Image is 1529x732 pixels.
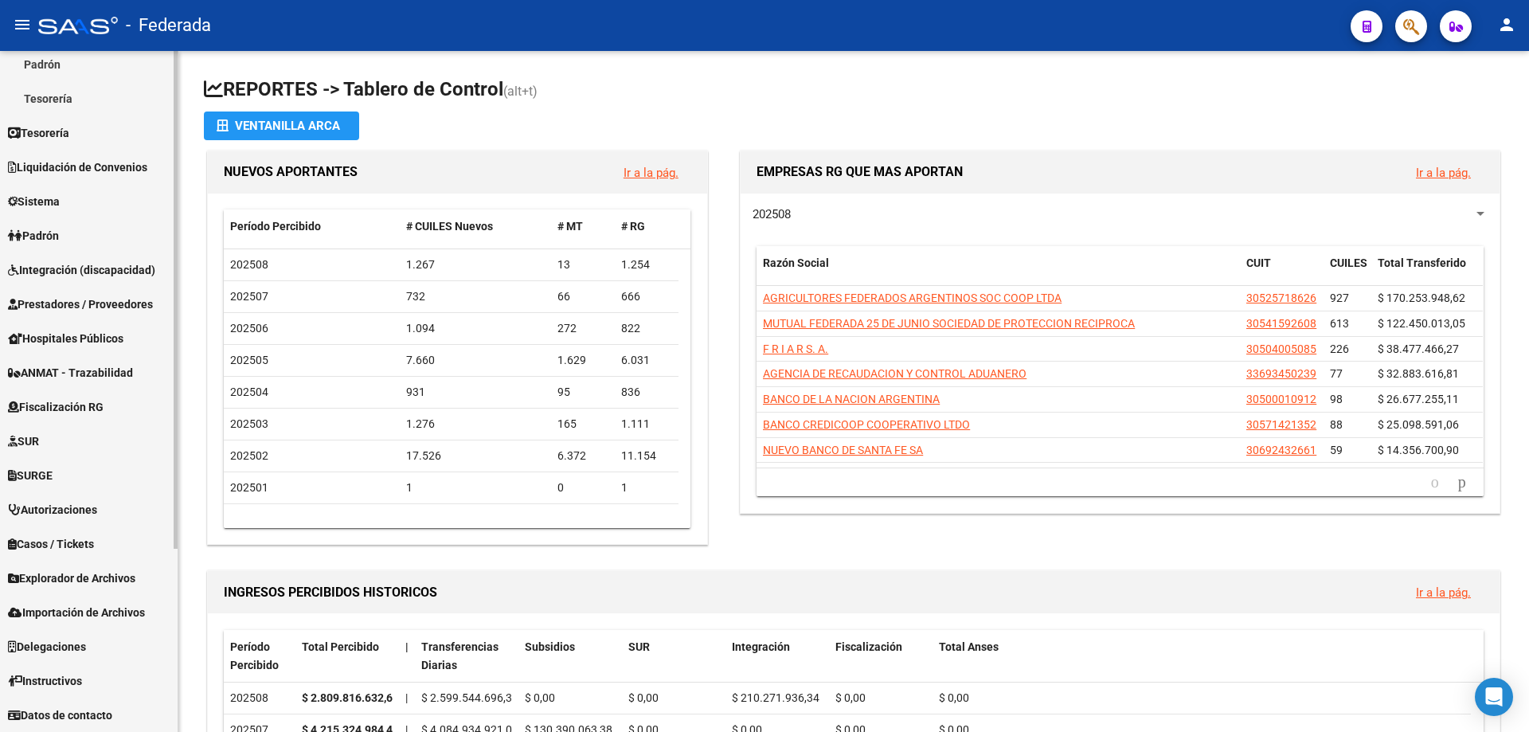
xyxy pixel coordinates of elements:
span: $ 25.098.591,06 [1378,418,1459,431]
span: - Federada [126,8,211,43]
datatable-header-cell: CUIT [1240,246,1324,299]
span: Padrón [8,227,59,245]
span: Total Anses [939,640,999,653]
mat-icon: person [1497,15,1516,34]
span: 202506 [230,322,268,335]
span: Datos de contacto [8,707,112,724]
datatable-header-cell: Período Percibido [224,209,400,244]
span: Total Transferido [1378,256,1466,269]
div: 1.254 [621,256,672,274]
span: SURGE [8,467,53,484]
div: 202508 [230,689,289,707]
span: ANMAT - Trazabilidad [8,364,133,382]
datatable-header-cell: Razón Social [757,246,1240,299]
span: 202505 [230,354,268,366]
span: 202502 [230,449,268,462]
div: 1 [621,479,672,497]
span: Delegaciones [8,638,86,656]
a: Ir a la pág. [624,166,678,180]
span: 226 [1330,343,1349,355]
span: Razón Social [763,256,829,269]
span: 202503 [230,417,268,430]
span: | [405,640,409,653]
span: $ 32.883.616,81 [1378,367,1459,380]
span: # RG [621,220,645,233]
span: BANCO DE LA NACION ARGENTINA [763,393,940,405]
button: Ir a la pág. [1403,158,1484,187]
button: Ir a la pág. [1403,577,1484,607]
div: 1 [406,479,546,497]
span: $ 122.450.013,05 [1378,317,1465,330]
div: 0 [557,479,608,497]
span: 202504 [230,386,268,398]
div: 6.372 [557,447,608,465]
span: 77 [1330,367,1343,380]
span: Liquidación de Convenios [8,159,147,176]
a: Ir a la pág. [1416,585,1471,600]
span: AGENCIA DE RECAUDACION Y CONTROL ADUANERO [763,367,1027,380]
div: 7.660 [406,351,546,370]
button: Ventanilla ARCA [204,112,359,140]
span: Tesorería [8,124,69,142]
datatable-header-cell: Total Percibido [295,630,399,683]
span: $ 0,00 [939,691,969,704]
span: NUEVO BANCO DE SANTA FE SA [763,444,923,456]
span: Transferencias Diarias [421,640,499,671]
span: $ 170.253.948,62 [1378,292,1465,304]
span: $ 0,00 [835,691,866,704]
span: | [405,691,408,704]
span: $ 26.677.255,11 [1378,393,1459,405]
span: # CUILES Nuevos [406,220,493,233]
span: Autorizaciones [8,501,97,519]
span: 33693450239 [1246,367,1316,380]
div: 1.276 [406,415,546,433]
div: Open Intercom Messenger [1475,678,1513,716]
span: 98 [1330,393,1343,405]
span: Sistema [8,193,60,210]
strong: $ 2.809.816.632,64 [302,691,399,704]
span: 30500010912 [1246,393,1316,405]
a: go to previous page [1424,474,1446,491]
datatable-header-cell: # MT [551,209,615,244]
div: 822 [621,319,672,338]
span: MUTUAL FEDERADA 25 DE JUNIO SOCIEDAD DE PROTECCION RECIPROCA [763,317,1135,330]
span: $ 0,00 [525,691,555,704]
span: $ 14.356.700,90 [1378,444,1459,456]
span: CUILES [1330,256,1367,269]
div: 732 [406,288,546,306]
datatable-header-cell: # CUILES Nuevos [400,209,552,244]
span: CUIT [1246,256,1271,269]
span: NUEVOS APORTANTES [224,164,358,179]
span: Integración (discapacidad) [8,261,155,279]
span: 202507 [230,290,268,303]
span: 202508 [753,207,791,221]
span: 30571421352 [1246,418,1316,431]
div: 836 [621,383,672,401]
h1: REPORTES -> Tablero de Control [204,76,1504,104]
span: Casos / Tickets [8,535,94,553]
span: Subsidios [525,640,575,653]
datatable-header-cell: # RG [615,209,678,244]
div: 1.111 [621,415,672,433]
span: Fiscalización [835,640,902,653]
datatable-header-cell: CUILES [1324,246,1371,299]
div: 11.154 [621,447,672,465]
span: 30692432661 [1246,444,1316,456]
span: INGRESOS PERCIBIDOS HISTORICOS [224,585,437,600]
mat-icon: menu [13,15,32,34]
datatable-header-cell: Transferencias Diarias [415,630,518,683]
span: EMPRESAS RG QUE MAS APORTAN [757,164,963,179]
span: 59 [1330,444,1343,456]
span: $ 0,00 [628,691,659,704]
span: 30541592608 [1246,317,1316,330]
div: 931 [406,383,546,401]
span: Total Percibido [302,640,379,653]
div: 66 [557,288,608,306]
datatable-header-cell: Período Percibido [224,630,295,683]
datatable-header-cell: Total Anses [933,630,1471,683]
div: 95 [557,383,608,401]
span: Período Percibido [230,640,279,671]
span: 202508 [230,258,268,271]
span: $ 210.271.936,34 [732,691,819,704]
span: SUR [8,433,39,450]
